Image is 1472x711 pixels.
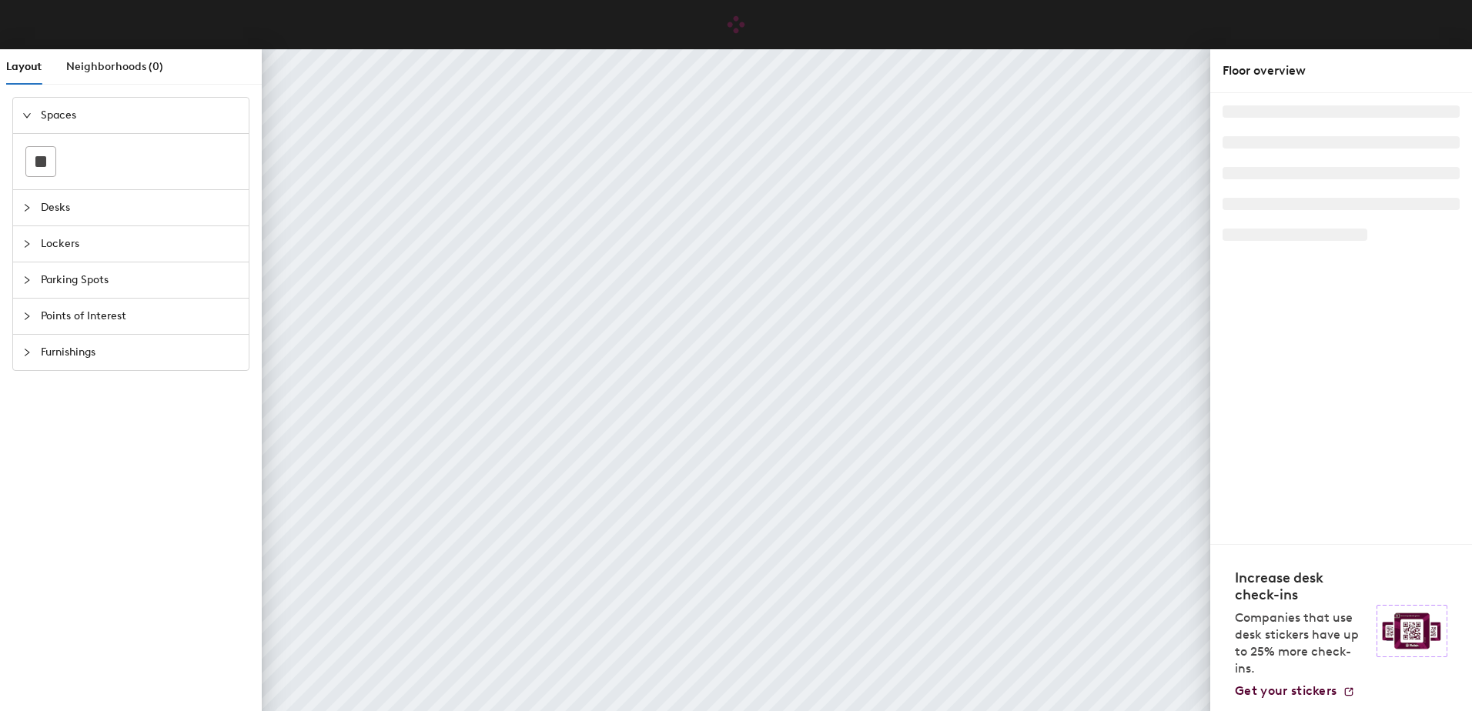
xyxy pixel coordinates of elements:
[22,111,32,120] span: expanded
[1235,683,1337,698] span: Get your stickers
[41,190,239,225] span: Desks
[22,348,32,357] span: collapsed
[41,299,239,334] span: Points of Interest
[41,335,239,370] span: Furnishings
[22,275,32,285] span: collapsed
[22,203,32,212] span: collapsed
[41,226,239,262] span: Lockers
[1377,605,1447,657] img: Sticker logo
[41,262,239,298] span: Parking Spots
[22,239,32,249] span: collapsed
[6,60,42,73] span: Layout
[1235,609,1367,677] p: Companies that use desk stickers have up to 25% more check-ins.
[1223,62,1460,80] div: Floor overview
[66,60,163,73] span: Neighborhoods (0)
[1235,683,1355,699] a: Get your stickers
[1235,569,1367,603] h4: Increase desk check-ins
[41,98,239,133] span: Spaces
[22,312,32,321] span: collapsed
